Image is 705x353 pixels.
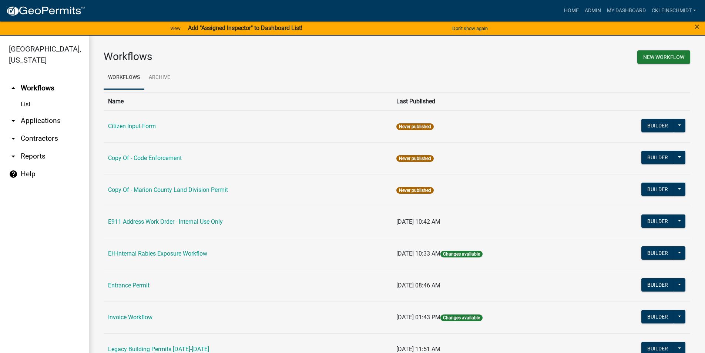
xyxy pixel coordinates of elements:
[440,251,483,257] span: Changes available
[104,66,144,90] a: Workflows
[108,154,182,161] a: Copy Of - Code Enforcement
[104,92,392,110] th: Name
[396,187,434,194] span: Never published
[396,123,434,130] span: Never published
[9,152,18,161] i: arrow_drop_down
[641,119,674,132] button: Builder
[392,92,583,110] th: Last Published
[561,4,582,18] a: Home
[649,4,699,18] a: ckleinschmidt
[641,246,674,260] button: Builder
[108,250,207,257] a: EH-Internal Rabies Exposure Workflow
[449,22,491,34] button: Don't show again
[604,4,649,18] a: My Dashboard
[637,50,690,64] button: New Workflow
[396,346,440,353] span: [DATE] 11:51 AM
[108,346,209,353] a: Legacy Building Permits [DATE]-[DATE]
[188,24,302,31] strong: Add "Assigned Inspector" to Dashboard List!
[641,278,674,292] button: Builder
[695,22,699,31] button: Close
[9,84,18,93] i: arrow_drop_up
[144,66,175,90] a: Archive
[9,116,18,125] i: arrow_drop_down
[396,282,440,289] span: [DATE] 08:46 AM
[9,170,18,179] i: help
[108,282,150,289] a: Entrance Permit
[108,218,223,225] a: E911 Address Work Order - Internal Use Only
[641,214,674,228] button: Builder
[9,134,18,143] i: arrow_drop_down
[582,4,604,18] a: Admin
[108,123,156,130] a: Citizen Input Form
[108,314,152,321] a: Invoice Workflow
[641,310,674,323] button: Builder
[641,151,674,164] button: Builder
[396,155,434,162] span: Never published
[167,22,184,34] a: View
[695,21,699,32] span: ×
[104,50,392,63] h3: Workflows
[440,314,483,321] span: Changes available
[108,186,228,193] a: Copy Of - Marion County Land Division Permit
[396,218,440,225] span: [DATE] 10:42 AM
[641,183,674,196] button: Builder
[396,250,440,257] span: [DATE] 10:33 AM
[396,314,440,321] span: [DATE] 01:43 PM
